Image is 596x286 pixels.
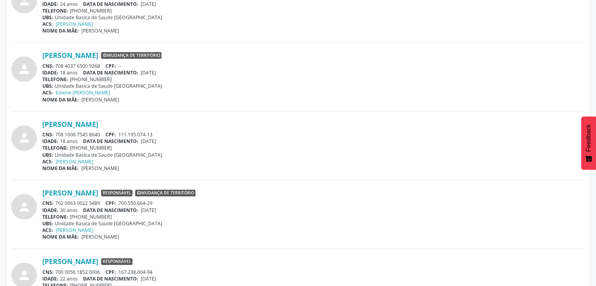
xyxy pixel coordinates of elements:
span: DATA DE NASCIMENTO: [83,1,138,7]
span: CNS: [42,200,54,206]
span: ACS: [42,21,53,27]
div: [PHONE_NUMBER] [42,76,585,83]
div: 24 anos [42,1,585,7]
span: CPF: [105,63,116,69]
div: Unidade Basica de Saude [GEOGRAPHIC_DATA] [42,152,585,158]
div: 702 0063 0022 5489 [42,200,585,206]
span: ACS: [42,227,53,234]
span: CNS: [42,131,54,138]
span: [PERSON_NAME] [82,27,119,34]
span: [DATE] [141,275,156,282]
div: [PHONE_NUMBER] [42,145,585,151]
span: 167.238.004-94 [118,269,152,275]
a: [PERSON_NAME] [42,188,98,197]
div: [PHONE_NUMBER] [42,7,585,14]
span: [PERSON_NAME] [82,96,119,103]
span: DATA DE NASCIMENTO: [83,138,138,145]
span: [PERSON_NAME] [82,234,119,240]
i: person [17,131,31,145]
span: ACS: [42,158,53,165]
span: Mudança de território [101,52,161,59]
span: Responsável [101,258,132,265]
span: NOME DA MÃE: [42,27,79,34]
div: 708 1006 7545 8640 [42,131,585,138]
a: [PERSON_NAME] [56,158,93,165]
span: IDADE: [42,1,58,7]
div: 18 anos [42,138,585,145]
span: IDADE: [42,138,58,145]
span: NOME DA MÃE: [42,234,79,240]
span: [DATE] [141,138,156,145]
i: person [17,62,31,76]
div: 18 anos [42,69,585,76]
div: 708 4037 6500 9268 [42,63,585,69]
span: 700.550.664-29 [118,200,152,206]
span: IDADE: [42,275,58,282]
span: Feedback [585,124,592,152]
span: DATA DE NASCIMENTO: [83,275,138,282]
div: [PHONE_NUMBER] [42,214,585,220]
a: Ediene [PERSON_NAME] [56,89,110,96]
span: CNS: [42,63,54,69]
a: [PERSON_NAME] [42,120,98,129]
span: TELEFONE: [42,7,68,14]
a: [PERSON_NAME] [56,21,93,27]
span: CPF: [105,269,116,275]
span: Responsável [101,190,132,197]
span: DATA DE NASCIMENTO: [83,207,138,214]
span: CNS: [42,269,54,275]
span: Mudança de território [135,190,196,197]
span: [DATE] [141,1,156,7]
i: person [17,200,31,214]
span: UBS: [42,152,53,158]
span: TELEFONE: [42,76,68,83]
a: [PERSON_NAME] [56,227,93,234]
span: -- [118,63,121,69]
div: Unidade Basica de Saude [GEOGRAPHIC_DATA] [42,83,585,89]
span: TELEFONE: [42,145,68,151]
div: Unidade Basica de Saude [GEOGRAPHIC_DATA] [42,220,585,227]
span: [DATE] [141,69,156,76]
span: UBS: [42,14,53,21]
span: NOME DA MÃE: [42,165,79,172]
div: 700 0056 1852 0006 [42,269,585,275]
span: CPF: [105,131,116,138]
button: Feedback - Mostrar pesquisa [581,116,596,170]
span: [PERSON_NAME] [82,165,119,172]
a: [PERSON_NAME] [42,51,98,60]
span: ACS: [42,89,53,96]
i: person [17,268,31,282]
span: UBS: [42,220,53,227]
div: Unidade Basica de Saude [GEOGRAPHIC_DATA] [42,14,585,21]
div: 22 anos [42,275,585,282]
div: 30 anos [42,207,585,214]
span: IDADE: [42,69,58,76]
a: [PERSON_NAME] [42,257,98,266]
span: CPF: [105,200,116,206]
span: UBS: [42,83,53,89]
span: NOME DA MÃE: [42,96,79,103]
span: TELEFONE: [42,214,68,220]
span: 111.195.074-13 [118,131,152,138]
span: IDADE: [42,207,58,214]
span: [DATE] [141,207,156,214]
span: DATA DE NASCIMENTO: [83,69,138,76]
